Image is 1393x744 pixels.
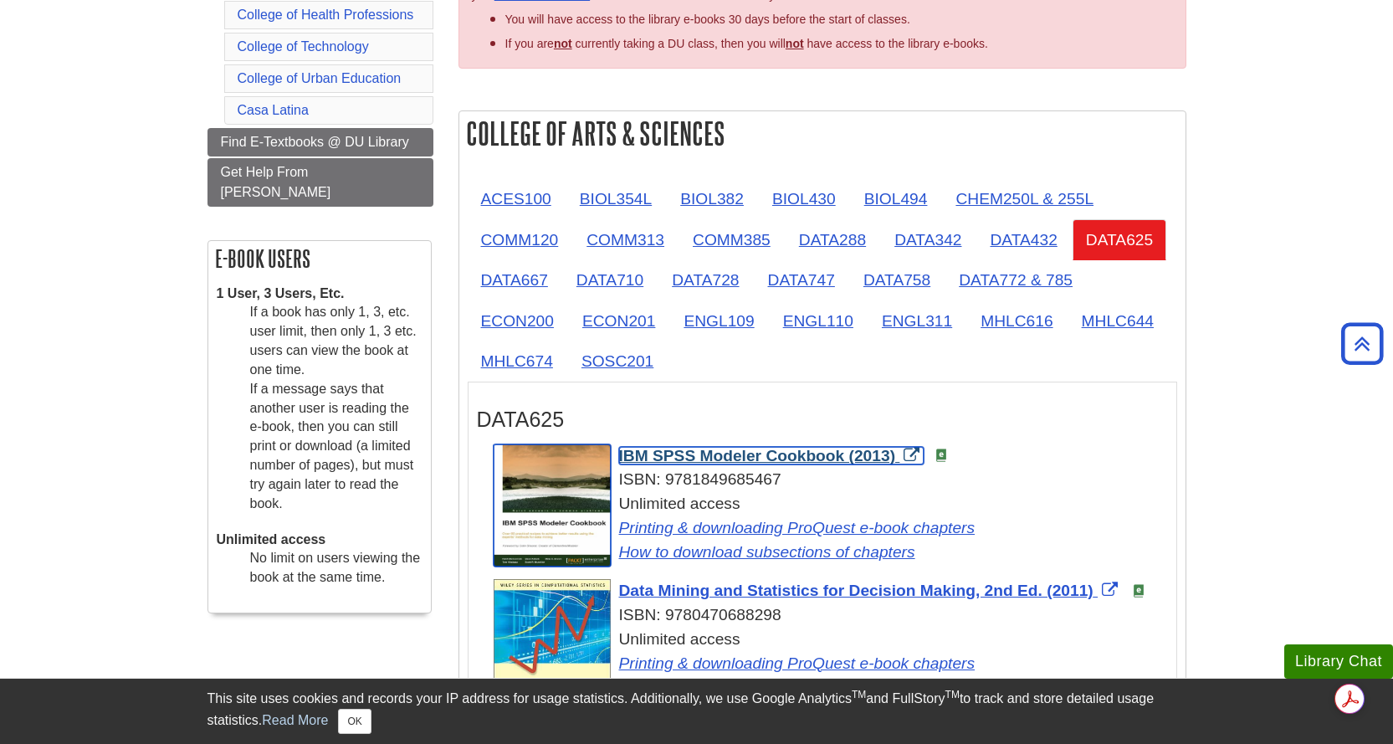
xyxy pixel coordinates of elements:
[505,37,988,50] span: If you are currently taking a DU class, then you will have access to the library e-books.
[459,111,1186,156] h2: College of Arts & Sciences
[573,219,678,260] a: COMM313
[619,582,1093,599] span: Data Mining and Statistics for Decision Making, 2nd Ed. (2011)
[468,219,572,260] a: COMM120
[568,341,667,382] a: SOSC201
[217,285,423,304] dt: 1 User, 3 Users, Etc.
[468,341,566,382] a: MHLC674
[563,259,657,300] a: DATA710
[967,300,1066,341] a: MHLC616
[221,135,409,149] span: Find E-Textbooks @ DU Library
[338,709,371,734] button: Close
[207,128,433,156] a: Find E-Textbooks @ DU Library
[852,689,866,700] sup: TM
[759,178,849,219] a: BIOL430
[477,408,1168,432] h3: DATA625
[942,178,1107,219] a: CHEM250L & 255L
[619,582,1123,599] a: Link opens in new window
[569,300,668,341] a: ECON201
[238,8,414,22] a: College of Health Professions
[619,543,915,561] a: Link opens in new window
[945,259,1086,300] a: DATA772 & 785
[881,219,975,260] a: DATA342
[250,549,423,588] dd: No limit on users viewing the book at the same time.
[238,103,309,117] a: Casa Latina
[566,178,665,219] a: BIOL354L
[786,37,804,50] u: not
[935,449,948,462] img: e-Book
[494,628,1168,700] div: Unlimited access
[619,519,976,536] a: Link opens in new window
[238,71,402,85] a: College of Urban Education
[868,300,965,341] a: ENGL311
[851,178,941,219] a: BIOL494
[679,219,784,260] a: COMM385
[755,259,848,300] a: DATA747
[221,165,331,199] span: Get Help From [PERSON_NAME]
[207,689,1186,734] div: This site uses cookies and records your IP address for usage statistics. Additionally, we use Goo...
[667,178,757,219] a: BIOL382
[468,300,567,341] a: ECON200
[494,468,1168,492] div: ISBN: 9781849685467
[786,219,879,260] a: DATA288
[619,447,896,464] span: IBM SPSS Modeler Cookbook (2013)
[250,303,423,513] dd: If a book has only 1, 3, etc. user limit, then only 1, 3 etc. users can view the book at one time...
[619,654,976,672] a: Link opens in new window
[850,259,944,300] a: DATA758
[945,689,960,700] sup: TM
[670,300,767,341] a: ENGL109
[494,444,611,567] img: Cover Art
[468,259,561,300] a: DATA667
[1132,584,1145,598] img: e-Book
[505,13,910,26] span: You will have access to the library e-books 30 days before the start of classes.
[217,531,423,550] dt: Unlimited access
[658,259,752,300] a: DATA728
[1068,300,1167,341] a: MHLC644
[494,603,1168,628] div: ISBN: 9780470688298
[468,178,565,219] a: ACES100
[1284,644,1393,679] button: Library Chat
[494,492,1168,564] div: Unlimited access
[976,219,1070,260] a: DATA432
[1073,219,1166,260] a: DATA625
[619,447,924,464] a: Link opens in new window
[207,158,433,207] a: Get Help From [PERSON_NAME]
[1335,332,1389,355] a: Back to Top
[238,39,369,54] a: College of Technology
[770,300,867,341] a: ENGL110
[208,241,431,276] h2: E-book Users
[554,37,572,50] strong: not
[262,713,328,727] a: Read More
